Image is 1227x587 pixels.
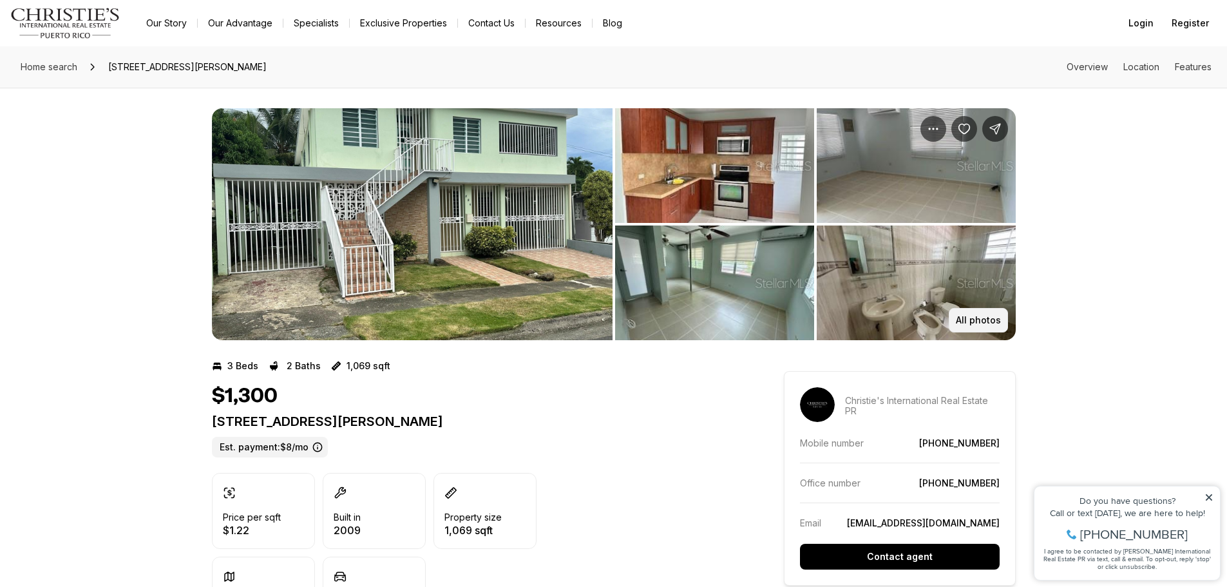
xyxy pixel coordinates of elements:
[16,79,184,104] span: I agree to be contacted by [PERSON_NAME] International Real Estate PR via text, call & email. To ...
[800,544,1000,570] button: Contact agent
[15,57,82,77] a: Home search
[212,108,613,340] button: View image gallery
[1067,62,1212,72] nav: Page section menu
[14,41,186,50] div: Call or text [DATE], we are here to help!
[615,108,814,223] button: View image gallery
[951,116,977,142] button: Save Property: 6 EB N CEDRO HWY E #2
[1164,10,1217,36] button: Register
[982,116,1008,142] button: Share Property: 6 EB N CEDRO HWY E #2
[283,14,349,32] a: Specialists
[212,108,613,340] li: 1 of 4
[212,414,737,429] p: [STREET_ADDRESS][PERSON_NAME]
[334,512,361,523] p: Built in
[526,14,592,32] a: Resources
[1128,18,1154,28] span: Login
[10,8,120,39] img: logo
[444,512,502,523] p: Property size
[14,29,186,38] div: Do you have questions?
[223,512,281,523] p: Price per sqft
[615,108,1016,340] li: 2 of 4
[847,517,1000,528] a: [EMAIL_ADDRESS][DOMAIN_NAME]
[800,477,861,488] p: Office number
[223,525,281,535] p: $1.22
[1123,61,1159,72] a: Skip to: Location
[350,14,457,32] a: Exclusive Properties
[867,552,933,562] p: Contact agent
[1175,61,1212,72] a: Skip to: Features
[593,14,633,32] a: Blog
[103,57,272,77] span: [STREET_ADDRESS][PERSON_NAME]
[444,525,502,535] p: 1,069 sqft
[845,396,1000,416] p: Christie's International Real Estate PR
[212,384,278,409] h1: $1,300
[919,477,1000,488] a: [PHONE_NUMBER]
[956,315,1001,325] p: All photos
[1172,18,1209,28] span: Register
[615,226,814,340] button: View image gallery
[1067,61,1108,72] a: Skip to: Overview
[212,108,1016,340] div: Listing Photos
[800,517,821,528] p: Email
[817,226,1016,340] button: View image gallery
[817,108,1016,223] button: View image gallery
[949,308,1008,332] button: All photos
[347,361,390,371] p: 1,069 sqft
[53,61,160,73] span: [PHONE_NUMBER]
[212,437,328,457] label: Est. payment: $8/mo
[198,14,283,32] a: Our Advantage
[21,61,77,72] span: Home search
[227,361,258,371] p: 3 Beds
[919,438,1000,448] a: [PHONE_NUMBER]
[1121,10,1161,36] button: Login
[920,116,946,142] button: Property options
[458,14,525,32] button: Contact Us
[334,525,361,535] p: 2009
[800,438,864,448] p: Mobile number
[287,361,321,371] p: 2 Baths
[136,14,197,32] a: Our Story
